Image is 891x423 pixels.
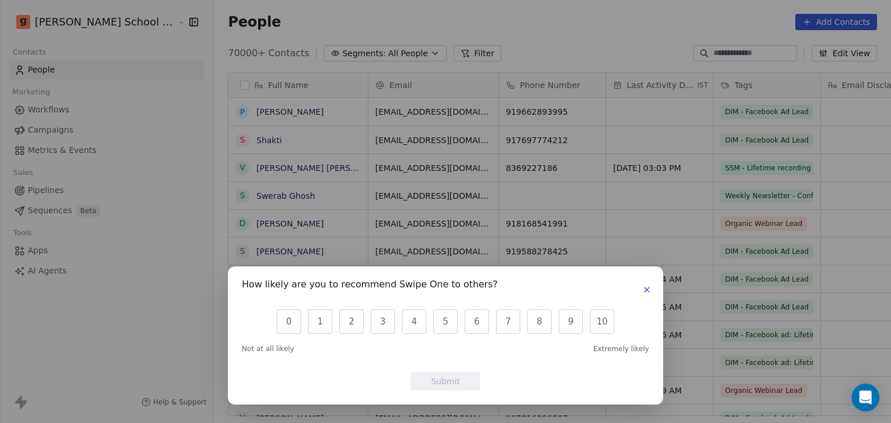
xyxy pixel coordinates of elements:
span: Not at all likely [242,344,294,353]
button: 3 [371,309,395,334]
button: 2 [339,309,364,334]
button: Submit [411,372,480,391]
button: 0 [277,309,301,334]
button: 9 [559,309,583,334]
button: 7 [496,309,520,334]
button: 8 [527,309,552,334]
span: Extremely likely [593,344,649,353]
button: 1 [308,309,332,334]
button: 10 [590,309,614,334]
h1: How likely are you to recommend Swipe One to others? [242,280,498,292]
button: 4 [402,309,426,334]
button: 5 [433,309,458,334]
button: 6 [465,309,489,334]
